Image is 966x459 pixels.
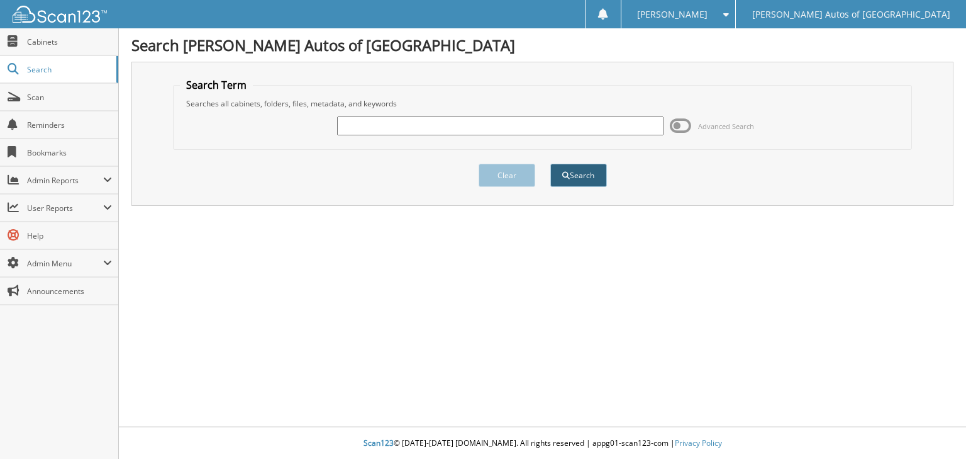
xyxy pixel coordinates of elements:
span: Search [27,64,110,75]
div: © [DATE]-[DATE] [DOMAIN_NAME]. All rights reserved | appg01-scan123-com | [119,428,966,459]
span: Cabinets [27,37,112,47]
span: User Reports [27,203,103,213]
span: Announcements [27,286,112,297]
legend: Search Term [180,78,253,92]
h1: Search [PERSON_NAME] Autos of [GEOGRAPHIC_DATA] [131,35,953,55]
span: Admin Menu [27,258,103,269]
span: Help [27,230,112,241]
span: Admin Reports [27,175,103,186]
button: Search [550,164,607,187]
span: Scan [27,92,112,103]
span: Bookmarks [27,147,112,158]
span: Advanced Search [698,122,754,131]
span: [PERSON_NAME] Autos of [GEOGRAPHIC_DATA] [752,11,950,18]
button: Clear [479,164,535,187]
div: Searches all cabinets, folders, files, metadata, and keywords [180,98,904,109]
span: [PERSON_NAME] [637,11,708,18]
span: Scan123 [364,438,394,448]
span: Reminders [27,120,112,130]
iframe: Chat Widget [903,399,966,459]
img: scan123-logo-white.svg [13,6,107,23]
a: Privacy Policy [675,438,722,448]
